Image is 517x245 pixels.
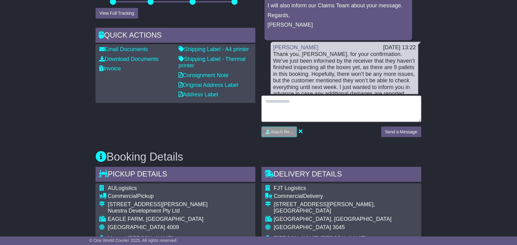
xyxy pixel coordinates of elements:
[274,208,392,215] div: [GEOGRAPHIC_DATA]
[262,167,421,184] div: Delivery Details
[268,12,409,19] p: Regards,
[179,56,246,69] a: Shipping Label - Thermal printer
[96,167,255,184] div: Pickup Details
[179,82,238,88] a: Original Address Label
[108,216,208,223] div: EAGLE FARM, [GEOGRAPHIC_DATA]
[108,185,137,191] span: AULogistics
[167,225,179,231] span: 4009
[274,193,392,200] div: Delivery
[108,193,137,199] span: Commercial
[268,22,409,28] p: [PERSON_NAME]
[89,238,178,243] span: © One World Courier 2025. All rights reserved.
[274,236,366,242] span: [PERSON_NAME] [PERSON_NAME]
[383,44,416,51] div: [DATE] 13:22
[274,225,331,231] span: [GEOGRAPHIC_DATA]
[179,72,228,78] a: Consignment Note
[108,225,165,231] span: [GEOGRAPHIC_DATA]
[96,8,138,19] button: View Full Tracking
[99,46,148,52] a: Email Documents
[96,151,421,163] h3: Booking Details
[108,202,208,208] div: [STREET_ADDRESS][PERSON_NAME]
[99,65,121,72] a: Invoice
[108,208,208,215] div: Nuestra Development Pty Ltd
[96,28,255,44] div: Quick Actions
[108,236,173,242] span: Moana/ [PERSON_NAME]
[179,46,249,52] a: Shipping Label - A4 printer
[274,202,392,208] div: [STREET_ADDRESS][PERSON_NAME],
[99,56,159,62] a: Download Documents
[274,185,306,191] span: FJT Logistics
[274,216,392,223] div: [GEOGRAPHIC_DATA], [GEOGRAPHIC_DATA]
[273,51,416,104] div: Thank you, [PERSON_NAME], for your confirmation. We’ve just been informed by the receiver that th...
[108,193,208,200] div: Pickup
[333,225,345,231] span: 3045
[273,44,319,50] a: [PERSON_NAME]
[268,2,409,9] p: I will also inform our Claims Team about your message.
[274,193,303,199] span: Commercial
[179,91,218,98] a: Address Label
[381,127,421,137] button: Send a Message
